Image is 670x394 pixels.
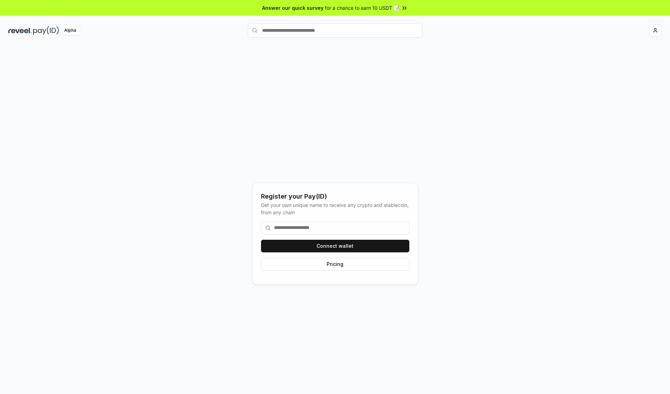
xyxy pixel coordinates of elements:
img: pay_id [33,26,59,35]
div: Register your Pay(ID) [261,192,409,201]
button: Connect wallet [261,240,409,252]
div: Alpha [60,26,80,35]
span: for a chance to earn 10 USDT 📝 [325,4,400,12]
button: Pricing [261,258,409,270]
img: reveel_dark [8,26,32,35]
div: Get your own unique name to receive any crypto and stablecoin, from any chain [261,201,409,216]
span: Answer our quick survey [262,4,323,12]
